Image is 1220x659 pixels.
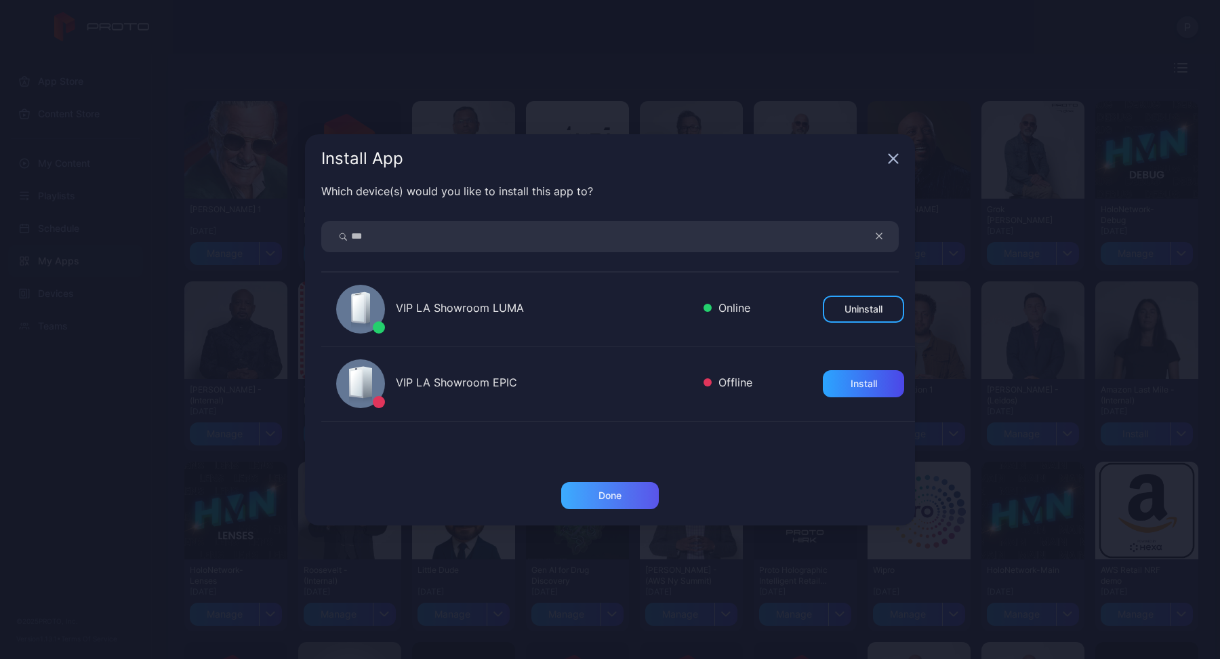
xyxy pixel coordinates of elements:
button: Install [823,370,904,397]
div: VIP LA Showroom EPIC [396,374,693,394]
div: Offline [704,374,752,394]
div: Uninstall [845,304,882,315]
div: Which device(s) would you like to install this app to? [321,183,899,199]
div: Online [704,300,750,319]
button: Done [561,482,659,509]
div: Install App [321,151,882,167]
div: VIP LA Showroom LUMA [396,300,693,319]
div: Done [598,490,622,501]
div: Install [851,378,877,389]
button: Uninstall [823,296,904,323]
